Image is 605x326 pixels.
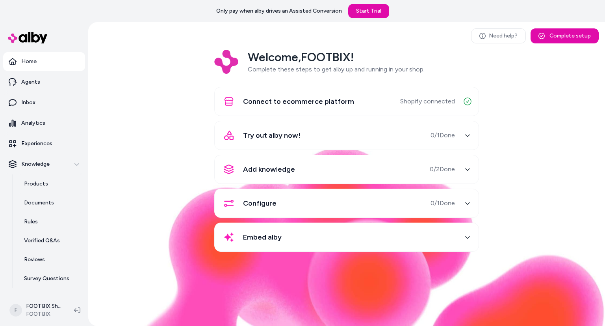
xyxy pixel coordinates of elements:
button: Knowledge [3,155,85,174]
span: Try out alby now! [243,130,301,141]
span: Complete these steps to get alby up and running in your shop. [248,66,425,73]
p: Verified Q&As [24,237,60,245]
a: Agents [3,73,85,92]
span: Embed alby [243,232,282,243]
button: FFOOTBIX ShopifyFOOTBIX [5,298,68,323]
span: Shopify connected [400,97,455,106]
a: Analytics [3,114,85,133]
span: Connect to ecommerce platform [243,96,354,107]
p: Knowledge [21,160,50,168]
a: Rules [16,212,85,231]
span: F [9,304,22,317]
p: Rules [24,218,38,226]
p: Reviews [24,256,45,264]
p: Agents [21,78,40,86]
button: Complete setup [531,28,599,43]
p: Experiences [21,140,52,148]
span: Configure [243,198,277,209]
a: Home [3,52,85,71]
span: 0 / 1 Done [431,199,455,208]
a: Reviews [16,250,85,269]
a: Inbox [3,93,85,112]
button: Connect to ecommerce platformShopify connected [219,92,474,111]
a: Products [16,174,85,193]
a: Start Trial [348,4,389,18]
span: Add knowledge [243,164,295,175]
button: Add knowledge0/2Done [219,160,474,179]
img: alby Logo [8,32,47,43]
span: FOOTBIX [26,310,61,318]
button: Configure0/1Done [219,194,474,213]
p: Inbox [21,99,35,107]
img: alby Bubble [88,146,605,326]
p: Analytics [21,119,45,127]
a: Survey Questions [16,269,85,288]
a: Experiences [3,134,85,153]
p: Only pay when alby drives an Assisted Conversion [216,7,342,15]
p: FOOTBIX Shopify [26,302,61,310]
p: Survey Questions [24,275,69,283]
a: Documents [16,193,85,212]
p: Documents [24,199,54,207]
a: Verified Q&As [16,231,85,250]
h2: Welcome, FOOTBIX ! [248,50,425,65]
button: Try out alby now!0/1Done [219,126,474,145]
a: Need help? [471,28,526,43]
button: Embed alby [219,228,474,247]
p: Home [21,58,37,66]
span: 0 / 2 Done [430,165,455,174]
img: Logo [214,50,238,74]
span: 0 / 1 Done [431,131,455,140]
p: Products [24,180,48,188]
